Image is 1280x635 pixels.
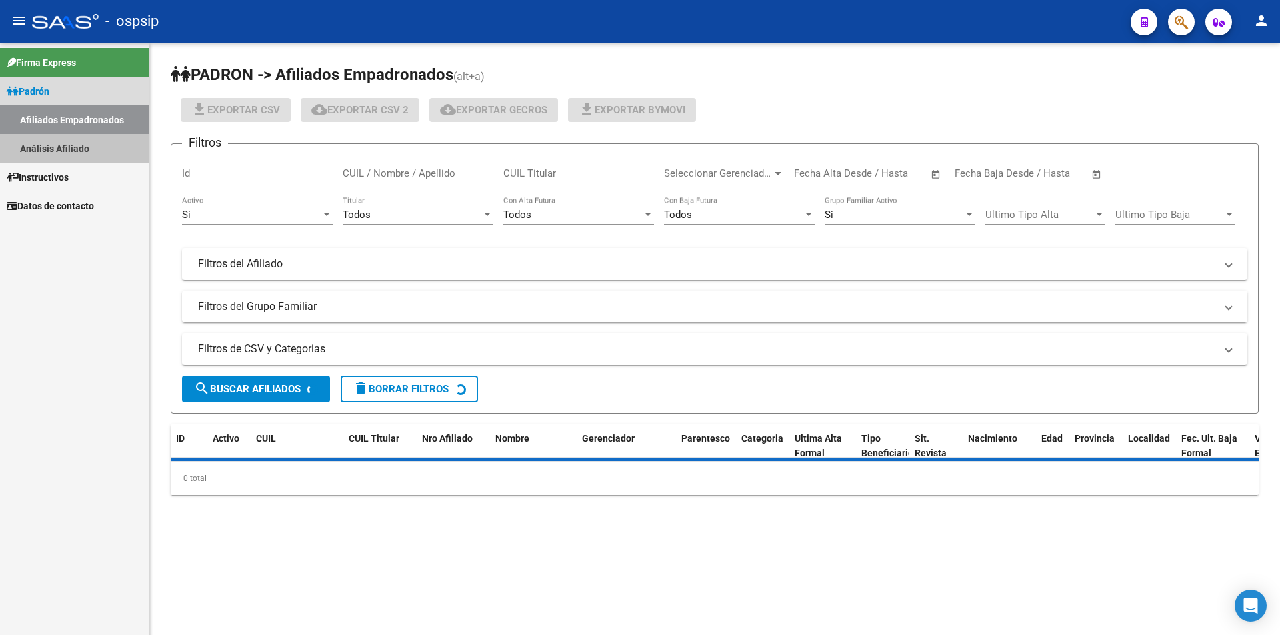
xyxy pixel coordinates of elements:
[495,433,529,444] span: Nombre
[301,98,419,122] button: Exportar CSV 2
[182,333,1247,365] mat-expansion-panel-header: Filtros de CSV y Categorias
[736,424,789,468] datatable-header-cell: Categoria
[579,104,685,116] span: Exportar Bymovi
[1075,433,1115,444] span: Provincia
[194,383,301,395] span: Buscar Afiliados
[503,209,531,221] span: Todos
[955,167,998,179] input: Start date
[171,65,453,84] span: PADRON -> Afiliados Empadronados
[968,433,1017,444] span: Nacimiento
[681,433,730,444] span: Parentesco
[856,424,909,468] datatable-header-cell: Tipo Beneficiario
[1041,433,1063,444] span: Edad
[1181,433,1237,459] span: Fec. Ult. Baja Formal
[579,101,595,117] mat-icon: file_download
[582,433,635,444] span: Gerenciador
[963,424,1036,468] datatable-header-cell: Nacimiento
[741,433,783,444] span: Categoria
[429,98,558,122] button: Exportar GECROS
[198,299,1215,314] mat-panel-title: Filtros del Grupo Familiar
[577,424,657,468] datatable-header-cell: Gerenciador
[1253,13,1269,29] mat-icon: person
[849,167,914,179] input: End date
[985,209,1093,221] span: Ultimo Tipo Alta
[171,424,207,468] datatable-header-cell: ID
[1235,590,1267,622] div: Open Intercom Messenger
[182,133,228,152] h3: Filtros
[440,101,456,117] mat-icon: cloud_download
[191,104,280,116] span: Exportar CSV
[176,433,185,444] span: ID
[568,98,696,122] button: Exportar Bymovi
[181,98,291,122] button: Exportar CSV
[1123,424,1176,468] datatable-header-cell: Localidad
[417,424,490,468] datatable-header-cell: Nro Afiliado
[182,248,1247,280] mat-expansion-panel-header: Filtros del Afiliado
[1010,167,1075,179] input: End date
[7,199,94,213] span: Datos de contacto
[1089,167,1105,182] button: Open calendar
[861,433,913,459] span: Tipo Beneficiario
[7,84,49,99] span: Padrón
[311,101,327,117] mat-icon: cloud_download
[825,209,833,221] span: Si
[198,257,1215,271] mat-panel-title: Filtros del Afiliado
[194,380,210,396] mat-icon: search
[440,104,547,116] span: Exportar GECROS
[795,433,842,459] span: Ultima Alta Formal
[105,7,159,36] span: - ospsip
[11,13,27,29] mat-icon: menu
[915,433,947,459] span: Sit. Revista
[213,433,239,444] span: Activo
[256,433,276,444] span: CUIL
[929,167,944,182] button: Open calendar
[490,424,577,468] datatable-header-cell: Nombre
[1069,424,1123,468] datatable-header-cell: Provincia
[1128,433,1170,444] span: Localidad
[171,462,1259,495] div: 0 total
[664,209,692,221] span: Todos
[794,167,837,179] input: Start date
[1115,209,1223,221] span: Ultimo Tipo Baja
[198,342,1215,356] mat-panel-title: Filtros de CSV y Categorias
[1176,424,1249,468] datatable-header-cell: Fec. Ult. Baja Formal
[207,424,251,468] datatable-header-cell: Activo
[191,101,207,117] mat-icon: file_download
[7,170,69,185] span: Instructivos
[343,209,371,221] span: Todos
[343,424,417,468] datatable-header-cell: CUIL Titular
[311,104,409,116] span: Exportar CSV 2
[182,376,330,402] button: Buscar Afiliados
[7,55,76,70] span: Firma Express
[251,424,324,468] datatable-header-cell: CUIL
[349,433,399,444] span: CUIL Titular
[1036,424,1069,468] datatable-header-cell: Edad
[353,383,449,395] span: Borrar Filtros
[182,209,191,221] span: Si
[789,424,856,468] datatable-header-cell: Ultima Alta Formal
[353,380,369,396] mat-icon: delete
[422,433,473,444] span: Nro Afiliado
[909,424,963,468] datatable-header-cell: Sit. Revista
[453,70,485,83] span: (alt+a)
[664,167,772,179] span: Seleccionar Gerenciador
[182,291,1247,322] mat-expansion-panel-header: Filtros del Grupo Familiar
[676,424,736,468] datatable-header-cell: Parentesco
[341,376,478,402] button: Borrar Filtros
